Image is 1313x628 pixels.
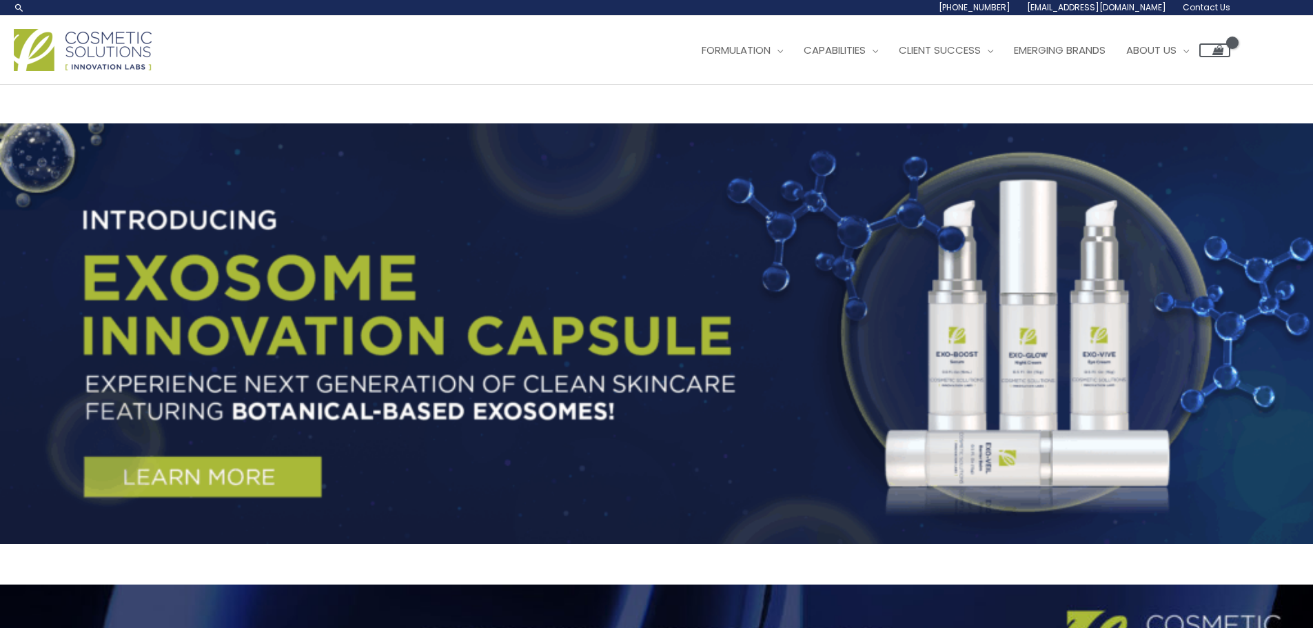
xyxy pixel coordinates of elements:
span: Client Success [899,43,981,57]
a: Formulation [691,30,793,71]
a: Search icon link [14,2,25,13]
nav: Site Navigation [681,30,1230,71]
a: Capabilities [793,30,888,71]
a: Client Success [888,30,1004,71]
a: Emerging Brands [1004,30,1116,71]
span: Contact Us [1183,1,1230,13]
span: Emerging Brands [1014,43,1106,57]
img: Cosmetic Solutions Logo [14,29,152,71]
span: About Us [1126,43,1177,57]
span: Capabilities [804,43,866,57]
span: [PHONE_NUMBER] [939,1,1010,13]
span: [EMAIL_ADDRESS][DOMAIN_NAME] [1027,1,1166,13]
span: Formulation [702,43,771,57]
a: About Us [1116,30,1199,71]
a: View Shopping Cart, empty [1199,43,1230,57]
